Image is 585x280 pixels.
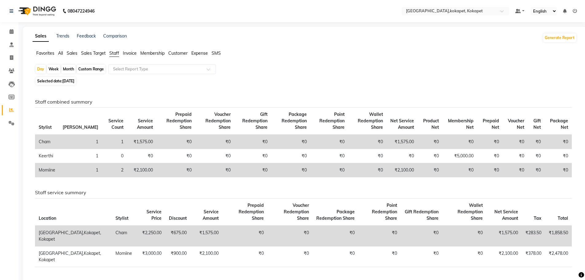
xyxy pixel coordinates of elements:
[205,112,231,130] span: Voucher Redemption Share
[271,149,310,163] td: ₹0
[503,163,528,177] td: ₹0
[401,246,442,267] td: ₹0
[59,149,102,163] td: 1
[544,135,572,149] td: ₹0
[534,215,541,221] span: Tax
[310,135,348,149] td: ₹0
[146,209,162,221] span: Service Price
[112,246,136,267] td: Momiine
[212,50,221,56] span: SMS
[486,226,522,246] td: ₹1,575.00
[102,135,127,149] td: 1
[267,226,313,246] td: ₹0
[477,149,503,163] td: ₹0
[195,135,234,149] td: ₹0
[62,79,74,83] span: [DATE]
[313,226,358,246] td: ₹0
[443,149,477,163] td: ₹5,000.00
[35,226,112,246] td: [GEOGRAPHIC_DATA],Kokapet, Kokapet
[115,215,128,221] span: Stylist
[35,135,59,149] td: Cham
[136,246,165,267] td: ₹3,000.00
[522,246,545,267] td: ₹378.00
[271,135,310,149] td: ₹0
[127,163,157,177] td: ₹2,100.00
[242,112,267,130] span: Gift Redemption Share
[195,149,234,163] td: ₹0
[372,203,397,221] span: Point Redemption Share
[319,112,345,130] span: Point Redemption Share
[310,163,348,177] td: ₹0
[483,118,499,130] span: Prepaid Net
[387,149,418,163] td: ₹0
[494,209,518,221] span: Net Service Amount
[169,215,187,221] span: Discount
[550,118,568,130] span: Package Net
[503,135,528,149] td: ₹0
[165,226,190,246] td: ₹675.00
[39,124,52,130] span: Stylist
[102,163,127,177] td: 2
[405,209,439,221] span: Gift Redemption Share
[528,135,544,149] td: ₹0
[16,2,58,20] img: logo
[81,50,106,56] span: Sales Target
[59,135,102,149] td: 1
[127,135,157,149] td: ₹1,575.00
[442,226,486,246] td: ₹0
[157,135,196,149] td: ₹0
[33,31,49,42] a: Sales
[68,2,95,20] b: 08047224946
[284,203,309,221] span: Voucher Redemption Share
[137,118,153,130] span: Service Amount
[140,50,165,56] span: Membership
[203,209,219,221] span: Service Amount
[67,50,77,56] span: Sales
[358,246,401,267] td: ₹0
[486,246,522,267] td: ₹2,100.00
[544,163,572,177] td: ₹0
[234,135,271,149] td: ₹0
[36,65,46,73] div: Day
[166,112,192,130] span: Prepaid Redemption Share
[267,246,313,267] td: ₹0
[503,149,528,163] td: ₹0
[195,163,234,177] td: ₹0
[358,112,383,130] span: Wallet Redemption Share
[102,149,127,163] td: 0
[390,118,414,130] span: Net Service Amount
[63,124,98,130] span: [PERSON_NAME]
[543,34,576,42] button: Generate Report
[458,203,483,221] span: Wallet Redemption Share
[35,149,59,163] td: Keerthi
[165,246,190,267] td: ₹900.00
[56,33,69,39] a: Trends
[418,163,443,177] td: ₹0
[448,118,474,130] span: Membership Net
[545,246,572,267] td: ₹2,478.00
[528,163,544,177] td: ₹0
[127,149,157,163] td: ₹0
[108,118,123,130] span: Service Count
[387,135,418,149] td: ₹1,575.00
[348,163,387,177] td: ₹0
[35,99,572,105] h6: Staff combined summary
[222,226,267,246] td: ₹0
[61,65,76,73] div: Month
[168,50,188,56] span: Customer
[533,118,541,130] span: Gift Net
[234,163,271,177] td: ₹0
[109,50,119,56] span: Staff
[35,163,59,177] td: Momiine
[103,33,127,39] a: Comparison
[282,112,307,130] span: Package Redemption Share
[222,246,267,267] td: ₹0
[316,209,355,221] span: Package Redemption Share
[545,226,572,246] td: ₹1,858.50
[528,149,544,163] td: ₹0
[58,50,63,56] span: All
[35,246,112,267] td: [GEOGRAPHIC_DATA],Kokapet, Kokapet
[423,118,439,130] span: Product Net
[157,163,196,177] td: ₹0
[35,190,572,195] h6: Staff service summary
